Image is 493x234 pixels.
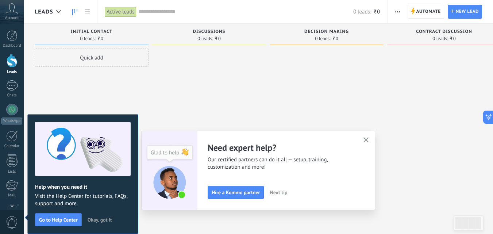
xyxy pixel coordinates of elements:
span: Next tip [270,190,287,195]
span: Our certified partners can do it all — setup, training, customization and more! [208,156,354,171]
span: Hire a Kommo partner [212,190,260,195]
span: 0 leads: [315,37,331,41]
div: Calendar [1,144,23,149]
span: 0 leads: [80,37,96,41]
span: Decision making [304,29,349,34]
div: Chats [1,93,23,98]
span: Visit the Help Center for tutorials, FAQs, support and more. [35,193,131,207]
span: Account [5,16,19,20]
button: Next tip [266,187,290,198]
a: Automate [408,5,444,19]
span: Contract discussion [416,29,472,34]
span: Go to Help Center [39,217,78,222]
span: ₹0 [97,37,103,41]
span: 0 leads: [353,8,371,15]
span: Initial contact [71,29,112,34]
span: ₹0 [332,37,338,41]
div: WhatsApp [1,118,22,124]
button: Hire a Kommo partner [208,186,264,199]
div: Leads [1,70,23,74]
span: 0 leads: [432,37,448,41]
div: Active leads [105,7,136,17]
button: Go to Help Center [35,213,82,226]
a: Leads [69,5,81,19]
div: Mail [1,193,23,198]
span: Discussions [193,29,225,34]
div: Quick add [35,49,149,67]
button: Okay, got it [84,214,115,225]
a: New lead [448,5,482,19]
h2: Help when you need it [35,184,131,191]
span: Leads [35,8,53,15]
div: Dashboard [1,43,23,48]
div: Initial contact [38,29,145,35]
span: ₹0 [450,37,456,41]
a: List [81,5,93,19]
span: New lead [456,5,479,18]
span: Automate [416,5,441,18]
div: Discussions [156,29,262,35]
h2: Need expert help? [208,142,354,153]
button: More [392,5,403,19]
span: 0 leads: [197,37,213,41]
div: Decision making [273,29,380,35]
span: Okay, got it [88,217,112,222]
span: ₹0 [373,8,380,15]
span: ₹0 [215,37,221,41]
div: Lists [1,169,23,174]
